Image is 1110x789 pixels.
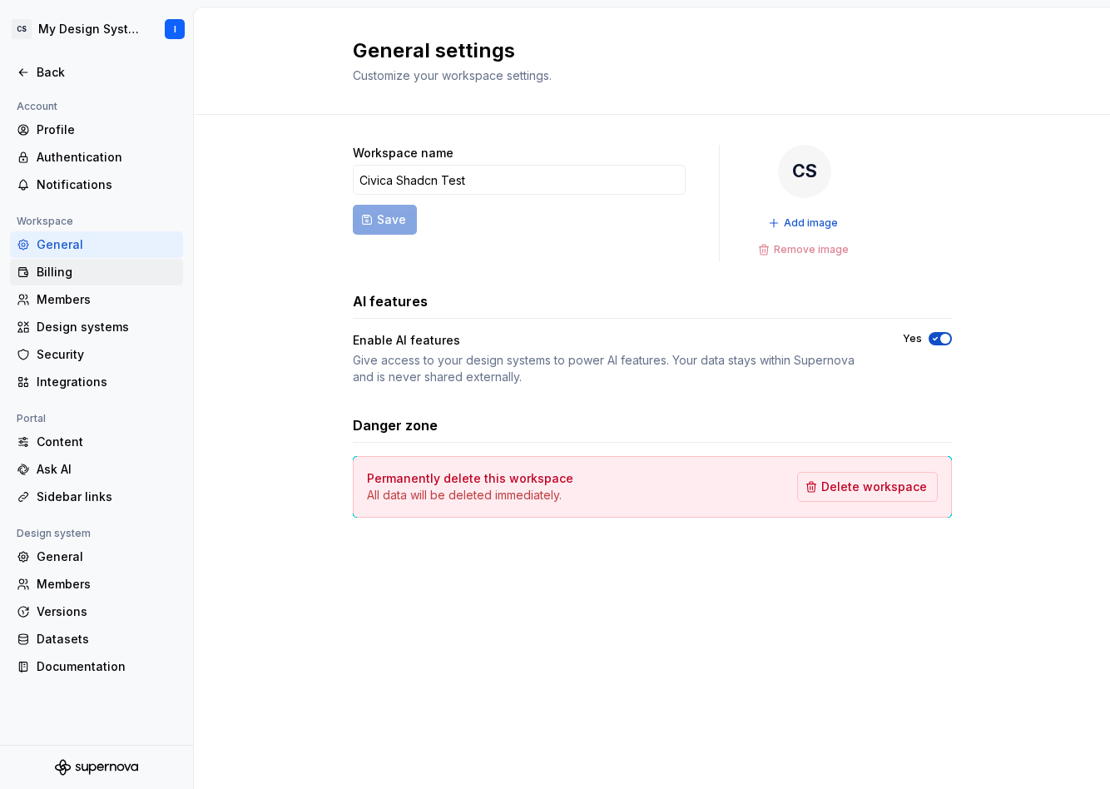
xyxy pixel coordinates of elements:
a: Notifications [10,171,183,198]
a: Documentation [10,653,183,680]
div: Content [37,434,176,450]
h4: Permanently delete this workspace [367,470,573,487]
div: My Design System [38,21,145,37]
a: Back [10,59,183,86]
span: Delete workspace [821,479,927,495]
div: I [174,22,176,36]
h3: Danger zone [353,415,438,435]
div: Security [37,346,176,363]
div: Sidebar links [37,489,176,505]
div: Versions [37,603,176,620]
span: Add image [784,216,838,230]
div: Back [37,64,176,81]
div: Profile [37,122,176,138]
div: Notifications [37,176,176,193]
div: Account [10,97,64,117]
div: Integrations [37,374,176,390]
a: Ask AI [10,456,183,483]
a: Versions [10,598,183,625]
span: Customize your workspace settings. [353,68,552,82]
p: All data will be deleted immediately. [367,487,573,504]
label: Yes [903,332,922,345]
div: Ask AI [37,461,176,478]
button: CSMy Design SystemI [3,11,190,47]
div: Portal [10,409,52,429]
a: General [10,231,183,258]
div: General [37,236,176,253]
a: Content [10,429,183,455]
div: CS [12,19,32,39]
h2: General settings [353,37,932,64]
a: Members [10,286,183,313]
a: Authentication [10,144,183,171]
div: General [37,548,176,565]
a: Security [10,341,183,368]
button: Add image [763,211,845,235]
div: Members [37,291,176,308]
div: Workspace [10,211,80,231]
a: General [10,543,183,570]
svg: Supernova Logo [55,759,138,776]
div: Design systems [37,319,176,335]
a: Design systems [10,314,183,340]
a: Datasets [10,626,183,653]
h3: AI features [353,291,428,311]
button: Delete workspace [797,472,938,502]
a: Sidebar links [10,484,183,510]
div: CS [778,145,831,198]
div: Authentication [37,149,176,166]
div: Documentation [37,658,176,675]
div: Enable AI features [353,332,873,349]
div: Members [37,576,176,593]
div: Give access to your design systems to power AI features. Your data stays within Supernova and is ... [353,352,873,385]
a: Integrations [10,369,183,395]
div: Billing [37,264,176,280]
label: Workspace name [353,145,453,161]
a: Profile [10,117,183,143]
div: Datasets [37,631,176,648]
a: Members [10,571,183,598]
div: Design system [10,524,97,543]
a: Billing [10,259,183,285]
